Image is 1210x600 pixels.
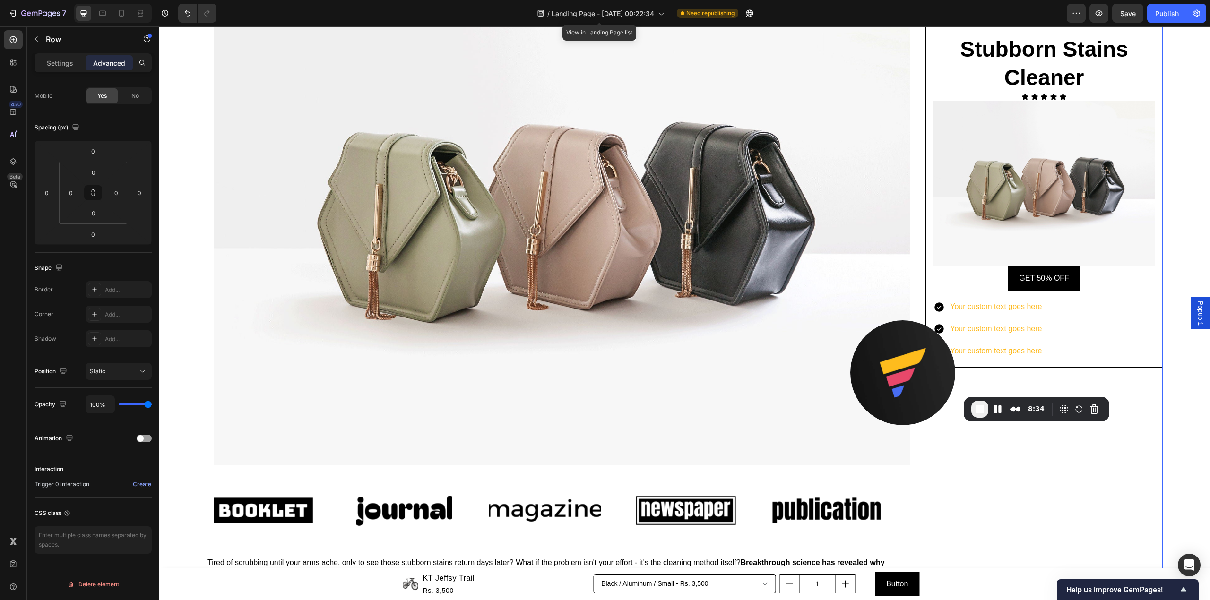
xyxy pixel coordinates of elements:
button: Create [132,479,152,490]
p: Button [727,551,749,565]
div: Border [35,285,53,294]
div: Your custom text goes here [789,272,884,289]
button: Save [1112,4,1143,23]
input: 0 [84,227,103,241]
div: Position [35,365,69,378]
div: CSS class [35,509,71,517]
p: 7 [62,8,66,19]
input: 0px [64,186,78,200]
div: Undo/Redo [178,4,216,23]
div: Rich Text Editor. Editing area: main [47,529,759,558]
a: Button [716,545,760,570]
div: Delete element [67,579,119,590]
button: increment [677,549,696,566]
span: Popup 1 [1037,274,1046,299]
img: Alt image [611,460,724,508]
iframe: Design area [159,26,1210,600]
button: Static [86,363,152,380]
p: Row [46,34,126,45]
button: decrement [621,549,640,566]
div: Shadow [35,334,56,343]
div: Publish [1155,9,1179,18]
strong: Breakthrough science has revealed why traditional cleaners fail, and the solution is transforming... [48,532,726,554]
span: Yes [97,92,107,100]
div: Add... [105,335,149,343]
button: Show survey - Help us improve GemPages! [1066,584,1189,595]
span: Save [1120,9,1136,17]
img: Alt image [470,460,583,508]
img: Alt image [189,460,301,508]
div: Shape [35,262,65,274]
div: 450 [9,101,23,108]
span: Static [90,368,105,375]
span: Tired of scrubbing until your arms ache, only to see those stubborn stains return days later? Wha... [48,532,581,540]
div: Spacing (px) [35,121,81,134]
div: Opacity [35,398,69,411]
input: Auto [86,396,114,413]
button: Delete element [35,577,152,592]
input: 0px [84,206,103,220]
img: Alt image [48,460,160,508]
div: Mobile [35,92,52,100]
div: Your custom text goes here [789,317,884,333]
input: 0px [109,186,123,200]
span: / [547,9,550,18]
div: Create [133,480,151,489]
span: No [131,92,139,100]
h2: Rich Text Editor. Editing area: main [774,8,995,67]
div: Corner [35,310,53,318]
p: Advanced [93,58,125,68]
span: Help us improve GemPages! [1066,585,1178,594]
input: quantity [640,549,677,566]
div: Beta [7,173,23,180]
input: 0 [84,144,103,158]
div: Open Intercom Messenger [1178,554,1201,576]
p: ⁠⁠⁠⁠⁠⁠⁠ [775,9,994,66]
div: Rs. 3,500 [263,558,317,570]
img: Alt image [329,460,442,508]
button: <p>GET 50% OFF</p> [848,240,921,265]
div: Add... [105,286,149,294]
input: 0 [40,186,54,200]
button: Publish [1147,4,1187,23]
div: Animation [35,432,75,445]
span: Need republishing [686,9,735,17]
button: 7 [4,4,70,23]
p: Settings [47,58,73,68]
p: GET 50% OFF [860,245,910,259]
div: Your custom text goes here [789,294,884,311]
h1: KT Jeffsy Trail [263,545,317,558]
span: Landing Page - [DATE] 00:22:34 [552,9,654,18]
img: image_demo.jpg [774,74,995,240]
span: Trigger 0 interaction [35,480,89,489]
strong: Stubborn Stains Cleaner [801,10,969,63]
input: 0px [84,165,103,180]
input: 0 [132,186,147,200]
div: Add... [105,310,149,319]
div: Interaction [35,465,63,473]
